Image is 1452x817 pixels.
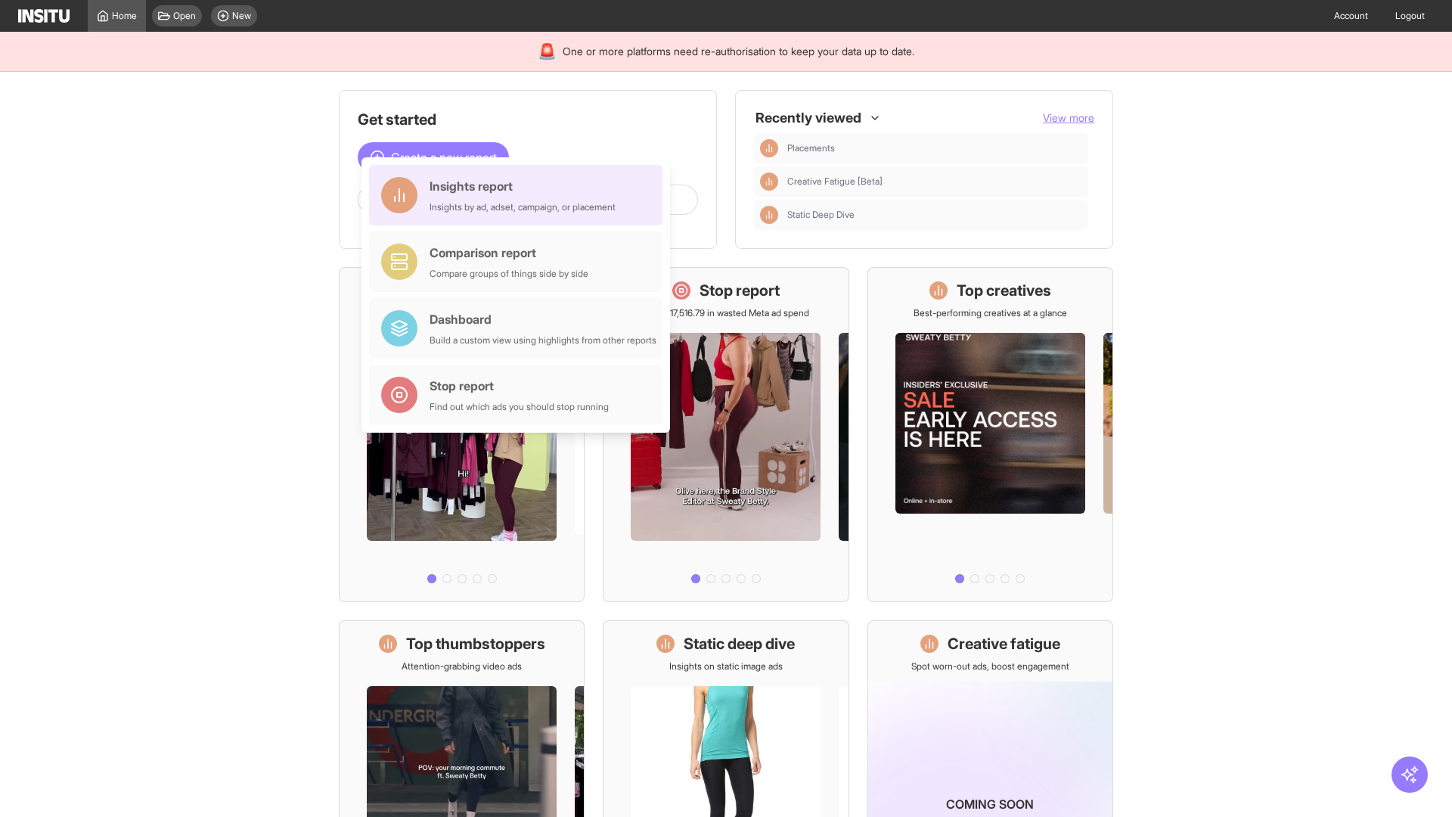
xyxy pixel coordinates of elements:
div: 🚨 [538,41,557,62]
span: View more [1043,111,1094,124]
div: Build a custom view using highlights from other reports [430,334,656,346]
span: Open [173,10,196,22]
div: Insights [760,206,778,224]
h1: Top thumbstoppers [406,633,545,654]
a: What's live nowSee all active ads instantly [339,267,585,602]
p: Insights on static image ads [669,660,783,673]
div: Dashboard [430,310,656,328]
span: Static Deep Dive [787,209,855,221]
div: Compare groups of things side by side [430,268,588,280]
a: Stop reportSave £17,516.79 in wasted Meta ad spend [603,267,849,602]
span: Static Deep Dive [787,209,1082,221]
span: Create a new report [391,148,497,166]
h1: Top creatives [957,280,1051,301]
span: Creative Fatigue [Beta] [787,176,1082,188]
div: Comparison report [430,244,588,262]
img: Logo [18,9,70,23]
div: Stop report [430,377,609,395]
p: Best-performing creatives at a glance [914,307,1067,319]
button: View more [1043,110,1094,126]
p: Save £17,516.79 in wasted Meta ad spend [643,307,809,319]
div: Insights report [430,177,616,195]
div: Insights [760,172,778,191]
p: Attention-grabbing video ads [402,660,522,673]
a: Top creativesBest-performing creatives at a glance [867,267,1113,602]
span: Placements [787,142,1082,154]
div: Find out which ads you should stop running [430,401,609,413]
h1: Static deep dive [684,633,795,654]
div: Insights [760,139,778,157]
span: Placements [787,142,835,154]
span: Creative Fatigue [Beta] [787,176,883,188]
h1: Get started [358,109,698,130]
span: New [232,10,251,22]
div: Insights by ad, adset, campaign, or placement [430,201,616,213]
span: One or more platforms need re-authorisation to keep your data up to date. [563,44,914,59]
h1: Stop report [700,280,780,301]
span: Home [112,10,137,22]
button: Create a new report [358,142,509,172]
